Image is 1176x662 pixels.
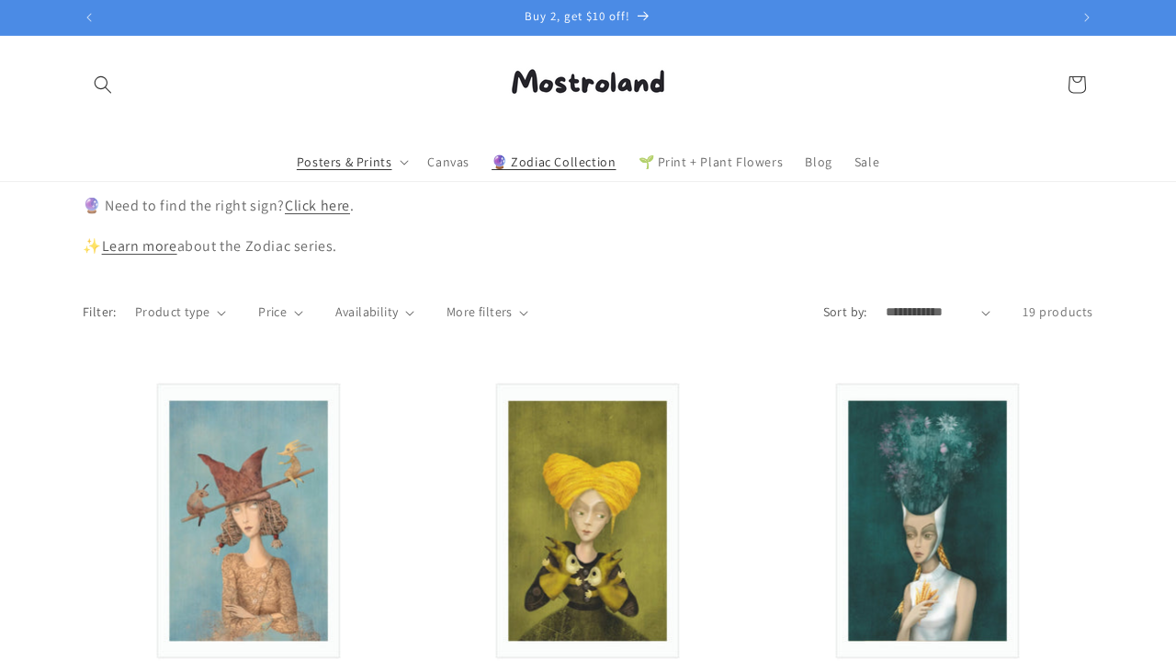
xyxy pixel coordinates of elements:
p: 🔮 Need to find the right sign? . [83,193,799,220]
a: Blog [794,143,842,181]
span: Canvas [427,154,469,170]
summary: Posters & Prints [286,143,417,181]
summary: Search [83,64,123,105]
span: 🔮 Zodiac Collection [492,154,616,170]
span: Product type [135,303,210,320]
span: 🌱 Print + Plant Flowers [639,154,784,170]
span: Posters & Prints [297,154,392,170]
span: Price [258,303,287,320]
summary: Product type (0 selected) [135,302,226,322]
span: Sale [854,154,879,170]
h2: Filter: [83,302,117,322]
p: ✨ about the Zodiac series. [83,234,799,260]
summary: Availability (0 selected) [335,302,414,322]
img: Mostroland [482,43,694,126]
label: Sort by: [823,303,867,320]
span: Buy 2, get $10 off! [525,8,630,24]
span: 19 products [1023,303,1093,320]
a: Canvas [416,143,481,181]
summary: More filters (0 selected) [447,302,528,322]
span: Availability [335,303,399,320]
a: 🌱 Print + Plant Flowers [628,143,795,181]
span: Blog [805,154,831,170]
a: Sale [843,143,890,181]
summary: Price [258,302,303,322]
a: Mostroland [476,36,701,132]
a: Click here [285,196,350,215]
a: 🔮 Zodiac Collection [481,143,627,181]
span: More filters [447,303,513,320]
a: Learn more [102,236,177,256]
